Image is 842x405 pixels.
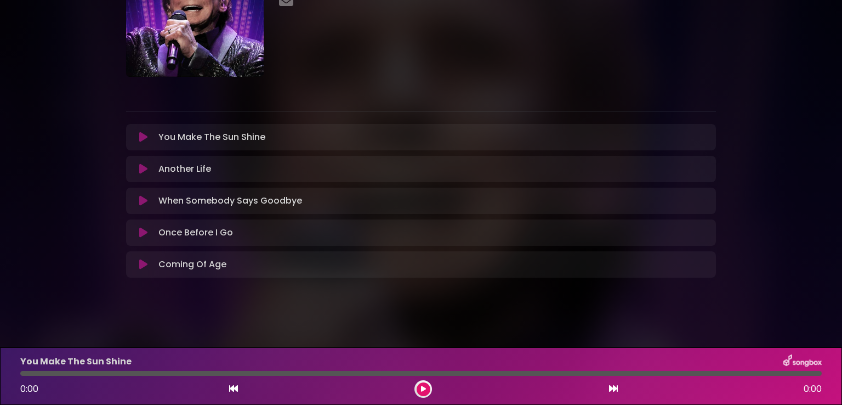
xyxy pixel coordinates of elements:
[158,131,265,144] p: You Make The Sun Shine
[158,258,226,271] p: Coming Of Age
[158,162,211,176] p: Another Life
[158,226,233,239] p: Once Before I Go
[158,194,302,207] p: When Somebody Says Goodbye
